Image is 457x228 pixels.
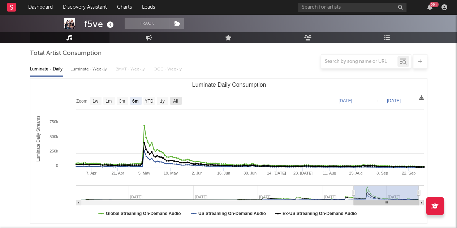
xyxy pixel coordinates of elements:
text: 16. Jun [217,171,230,175]
text: → [375,98,379,103]
text: 25. Aug [349,171,362,175]
text: Luminate Daily Streams [36,116,41,162]
text: 250k [49,149,58,153]
text: 7. Apr [86,171,96,175]
text: 1y [160,99,164,104]
text: 30. Jun [243,171,256,175]
text: 0 [56,163,58,168]
text: All [173,99,178,104]
text: 8. Sep [376,171,388,175]
button: Track [125,18,170,29]
text: 1m [105,99,112,104]
text: Global Streaming On-Demand Audio [106,211,181,216]
svg: Luminate Daily Consumption [30,79,427,223]
text: 6m [132,99,138,104]
text: 14. [DATE] [267,171,286,175]
text: 3m [119,99,125,104]
text: 19. May [163,171,178,175]
text: 500k [49,134,58,139]
div: Luminate - Daily [30,63,63,76]
input: Search by song name or URL [321,59,397,65]
text: Zoom [76,99,87,104]
text: [DATE] [339,98,352,103]
text: [DATE] [387,98,401,103]
div: 99 + [430,2,439,7]
text: 2. Jun [191,171,202,175]
button: 99+ [427,4,432,10]
text: 22. Sep [402,171,415,175]
span: Total Artist Consumption [30,49,102,58]
text: 28. [DATE] [293,171,312,175]
text: 750k [49,120,58,124]
text: Ex-US Streaming On-Demand Audio [282,211,357,216]
text: 1w [92,99,98,104]
text: 21. Apr [111,171,124,175]
text: Luminate Daily Consumption [192,82,266,88]
input: Search for artists [298,3,406,12]
text: US Streaming On-Demand Audio [198,211,266,216]
text: YTD [145,99,153,104]
div: Luminate - Weekly [70,63,108,76]
span: Music [30,35,56,43]
div: f5ve [84,18,116,30]
text: 5. May [138,171,150,175]
text: 11. Aug [322,171,336,175]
